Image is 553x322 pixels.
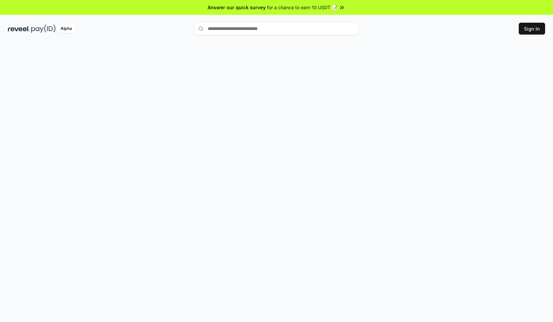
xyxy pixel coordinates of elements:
[57,25,75,33] div: Alpha
[8,25,30,33] img: reveel_dark
[31,25,56,33] img: pay_id
[208,4,266,11] span: Answer our quick survey
[267,4,337,11] span: for a chance to earn 10 USDT 📝
[519,23,545,35] button: Sign In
